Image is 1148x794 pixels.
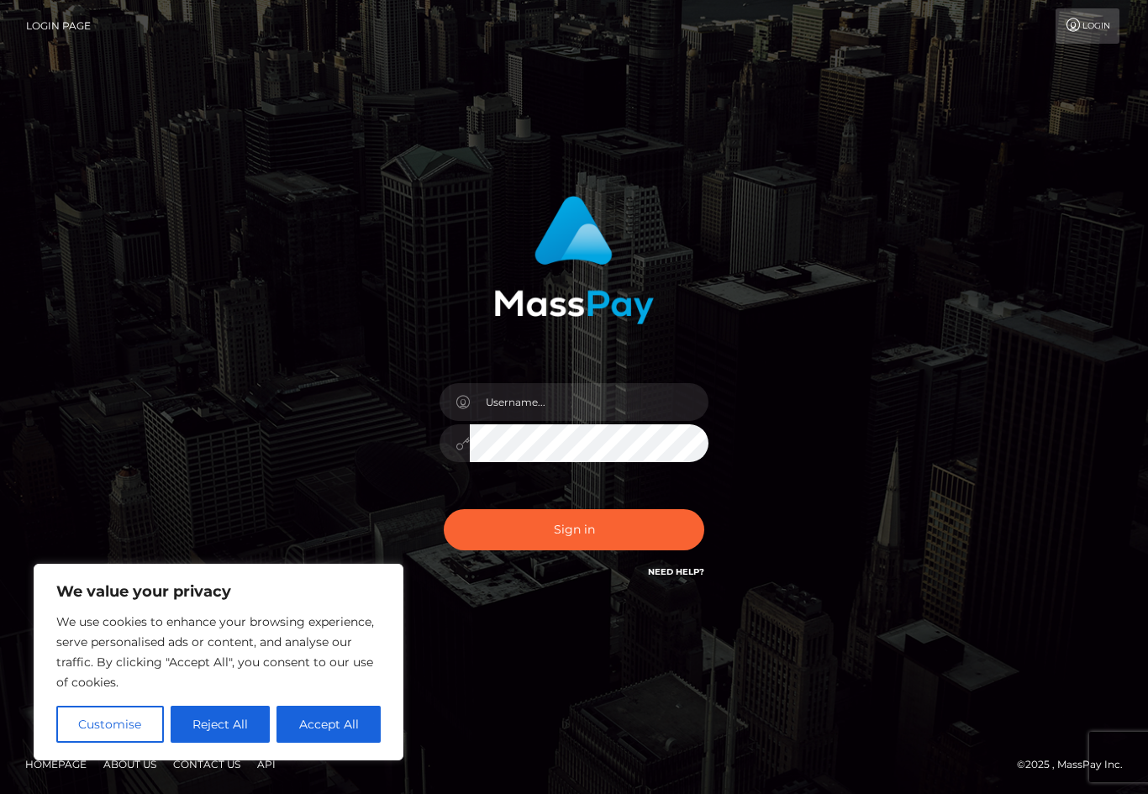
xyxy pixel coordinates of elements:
[171,706,271,743] button: Reject All
[26,8,91,44] a: Login Page
[494,196,654,324] img: MassPay Login
[250,751,282,777] a: API
[1056,8,1119,44] a: Login
[276,706,381,743] button: Accept All
[34,564,403,760] div: We value your privacy
[444,509,704,550] button: Sign in
[56,706,164,743] button: Customise
[470,383,708,421] input: Username...
[56,581,381,602] p: We value your privacy
[648,566,704,577] a: Need Help?
[56,612,381,692] p: We use cookies to enhance your browsing experience, serve personalised ads or content, and analys...
[18,751,93,777] a: Homepage
[97,751,163,777] a: About Us
[1017,755,1135,774] div: © 2025 , MassPay Inc.
[166,751,247,777] a: Contact Us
